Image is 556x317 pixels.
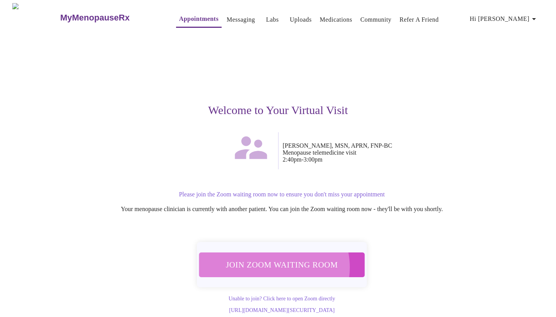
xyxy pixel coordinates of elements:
[12,3,59,32] img: MyMenopauseRx Logo
[199,252,365,277] button: Join Zoom Waiting Room
[357,12,395,27] button: Community
[470,14,539,24] span: Hi [PERSON_NAME]
[290,14,312,25] a: Uploads
[283,142,516,163] p: [PERSON_NAME], MSN, APRN, FNP-BC Menopause telemedicine visit 2:40pm - 3:00pm
[60,13,130,23] h3: MyMenopauseRx
[227,14,255,25] a: Messaging
[40,104,516,117] h3: Welcome to Your Virtual Visit
[320,14,352,25] a: Medications
[260,12,285,27] button: Labs
[266,14,279,25] a: Labs
[229,307,334,313] a: [URL][DOMAIN_NAME][SECURITY_DATA]
[209,257,354,272] span: Join Zoom Waiting Room
[179,14,219,24] a: Appointments
[400,14,439,25] a: Refer a Friend
[229,296,335,302] a: Unable to join? Click here to open Zoom directly
[59,4,160,31] a: MyMenopauseRx
[467,11,542,27] button: Hi [PERSON_NAME]
[360,14,392,25] a: Community
[287,12,315,27] button: Uploads
[48,191,516,198] p: Please join the Zoom waiting room now to ensure you don't miss your appointment
[397,12,442,27] button: Refer a Friend
[176,11,222,28] button: Appointments
[224,12,258,27] button: Messaging
[48,206,516,213] p: Your menopause clinician is currently with another patient. You can join the Zoom waiting room no...
[317,12,355,27] button: Medications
